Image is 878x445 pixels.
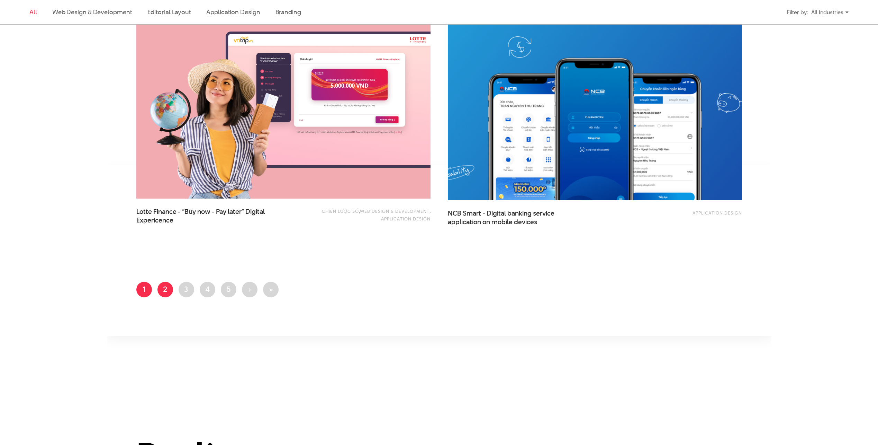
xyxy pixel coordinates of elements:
a: 4 [200,282,215,297]
a: NCB Smart - Digital banking serviceapplication on mobile devices [448,209,586,226]
span: » [269,284,273,294]
a: Application Design [693,210,742,216]
a: 3 [179,282,194,297]
span: application on mobile devices [448,218,537,227]
a: 5 [221,282,236,297]
a: Lotte Finance - “Buy now - Pay later” DigitalExpericence [136,207,275,225]
a: Application Design [381,216,431,222]
span: › [248,284,251,294]
a: Editorial Layout [147,8,191,16]
a: 2 [157,282,173,297]
span: Expericence [136,216,173,225]
span: Lotte Finance - “Buy now - Pay later” Digital [136,207,275,225]
a: Web Design & Development [52,8,132,16]
a: Branding [275,8,301,16]
div: , , [313,207,431,223]
img: Thumbnail [136,1,431,199]
a: Chiến lược số [322,208,359,214]
img: NCB Smart - Ứng dụng dịch vụ ngân hàng điện tử [448,3,742,200]
span: NCB Smart - Digital banking service [448,209,586,226]
a: Application Design [206,8,260,16]
a: Web Design & Development [360,208,429,214]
